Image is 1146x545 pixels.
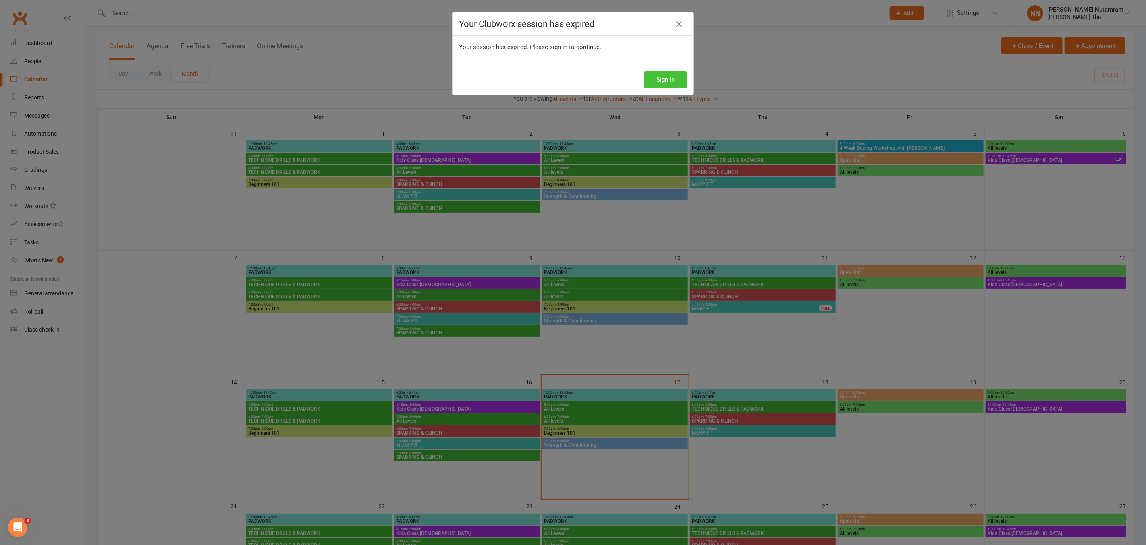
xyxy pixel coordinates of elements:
[25,518,31,524] span: 2
[459,43,601,51] span: Your session has expired. Please sign in to continue.
[644,71,687,88] button: Sign In
[8,518,27,537] iframe: Intercom live chat
[673,18,685,31] a: Close
[459,19,687,29] h4: Your Clubworx session has expired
